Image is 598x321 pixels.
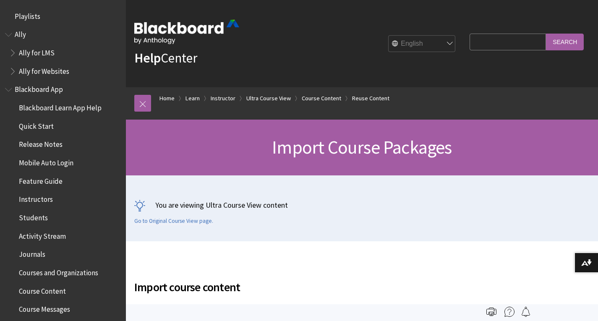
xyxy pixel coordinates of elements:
[134,50,197,66] a: HelpCenter
[19,156,73,167] span: Mobile Auto Login
[134,217,213,225] a: Go to Original Course View page.
[5,28,121,78] nav: Book outline for Anthology Ally Help
[19,284,66,295] span: Course Content
[15,28,26,39] span: Ally
[15,9,40,21] span: Playlists
[134,200,590,210] p: You are viewing Ultra Course View content
[389,36,456,52] select: Site Language Selector
[546,34,584,50] input: Search
[19,229,66,240] span: Activity Stream
[19,64,69,76] span: Ally for Websites
[19,211,48,222] span: Students
[19,266,98,277] span: Courses and Organizations
[246,93,291,104] a: Ultra Course View
[185,93,200,104] a: Learn
[486,307,496,317] img: Print
[19,303,70,314] span: Course Messages
[19,193,53,204] span: Instructors
[19,248,45,259] span: Journals
[504,307,514,317] img: More help
[19,119,54,130] span: Quick Start
[302,93,341,104] a: Course Content
[211,93,235,104] a: Instructor
[521,307,531,317] img: Follow this page
[15,83,63,94] span: Blackboard App
[5,9,121,23] nav: Book outline for Playlists
[272,136,452,159] span: Import Course Packages
[19,174,63,185] span: Feature Guide
[352,93,389,104] a: Reuse Content
[19,101,102,112] span: Blackboard Learn App Help
[159,93,175,104] a: Home
[19,46,55,57] span: Ally for LMS
[134,50,161,66] strong: Help
[134,278,465,296] span: Import course content
[134,20,239,44] img: Blackboard by Anthology
[19,138,63,149] span: Release Notes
